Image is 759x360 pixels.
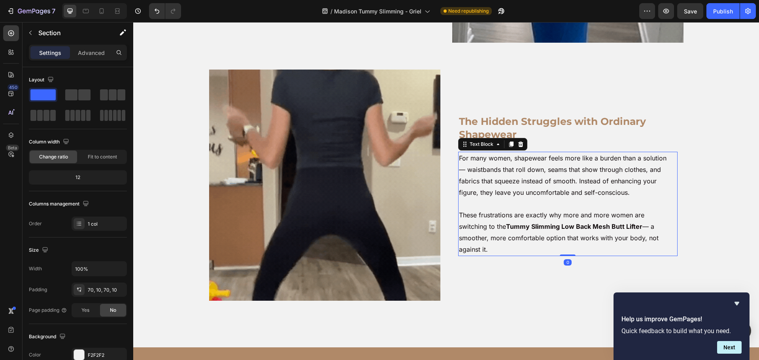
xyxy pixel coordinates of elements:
div: Size [29,245,50,256]
span: Yes [81,307,89,314]
div: 0 [430,237,438,243]
button: Save [677,3,703,19]
iframe: Design area [133,22,759,360]
input: Auto [72,262,126,276]
span: Madison Tummy Slimming - Griel [334,7,421,15]
span: Save [684,8,697,15]
p: Settings [39,49,61,57]
button: Publish [706,3,740,19]
h2: Help us improve GemPages! [621,315,742,324]
span: Need republishing [448,8,489,15]
div: Help us improve GemPages! [621,299,742,354]
div: Layout [29,75,55,85]
span: No [110,307,116,314]
div: F2F2F2 [88,352,125,359]
button: Next question [717,341,742,354]
div: Undo/Redo [149,3,181,19]
div: Rich Text Editor. Editing area: main [325,130,536,234]
span: / [330,7,332,15]
p: Advanced [78,49,105,57]
div: Background [29,332,67,342]
p: Section [38,28,103,38]
span: Change ratio [39,153,68,160]
div: 1 col [88,221,125,228]
p: For many women, shapewear feels more like a burden than a solution — waistbands that roll down, s... [326,130,536,233]
p: Quick feedback to build what you need. [621,327,742,335]
p: 7 [52,6,55,16]
div: Page padding [29,307,67,314]
button: 7 [3,3,59,19]
div: Column width [29,137,71,147]
div: Order [29,220,42,227]
div: Color [29,351,41,358]
div: Beta [6,145,19,151]
div: 70, 10, 70, 10 [88,286,125,294]
div: 12 [30,172,125,183]
div: Padding [29,286,47,293]
img: gempages_582946572971541465-a3852aed-700c-4717-9f32-6b7816aac3e0.gif [76,47,307,279]
strong: Tummy Slimming Low Back Mesh Butt Lifter [373,200,509,208]
span: Fit to content [88,153,117,160]
div: Text Block [335,119,362,126]
h2: The Hidden Struggles with Ordinary Shapewear [325,92,544,119]
div: Columns management [29,199,91,209]
div: Width [29,265,42,272]
button: Hide survey [732,299,742,308]
div: Publish [713,7,733,15]
div: 450 [8,84,19,90]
